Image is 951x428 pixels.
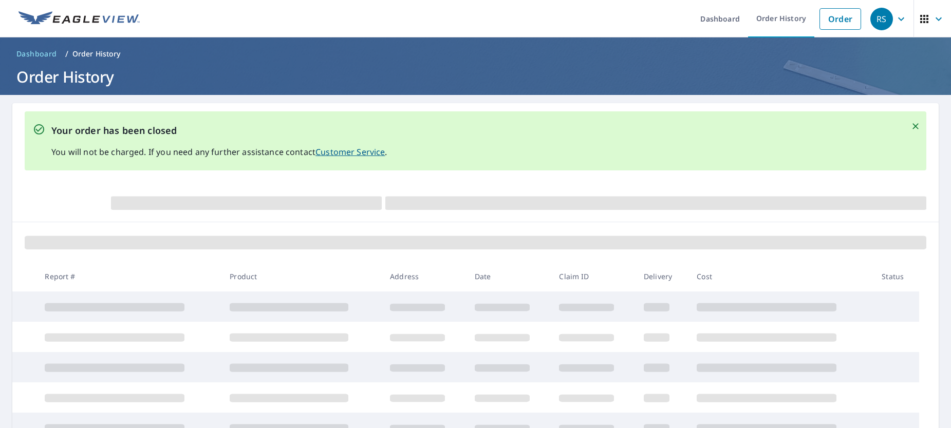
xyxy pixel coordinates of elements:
[870,8,893,30] div: RS
[636,261,688,291] th: Delivery
[467,261,551,291] th: Date
[16,49,57,59] span: Dashboard
[72,49,121,59] p: Order History
[12,46,939,62] nav: breadcrumb
[688,261,873,291] th: Cost
[12,66,939,87] h1: Order History
[51,124,387,138] p: Your order has been closed
[873,261,919,291] th: Status
[382,261,467,291] th: Address
[315,146,385,158] a: Customer Service
[65,48,68,60] li: /
[51,146,387,158] p: You will not be charged. If you need any further assistance contact .
[819,8,861,30] a: Order
[221,261,382,291] th: Product
[909,120,922,133] button: Close
[18,11,140,27] img: EV Logo
[551,261,636,291] th: Claim ID
[36,261,221,291] th: Report #
[12,46,61,62] a: Dashboard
